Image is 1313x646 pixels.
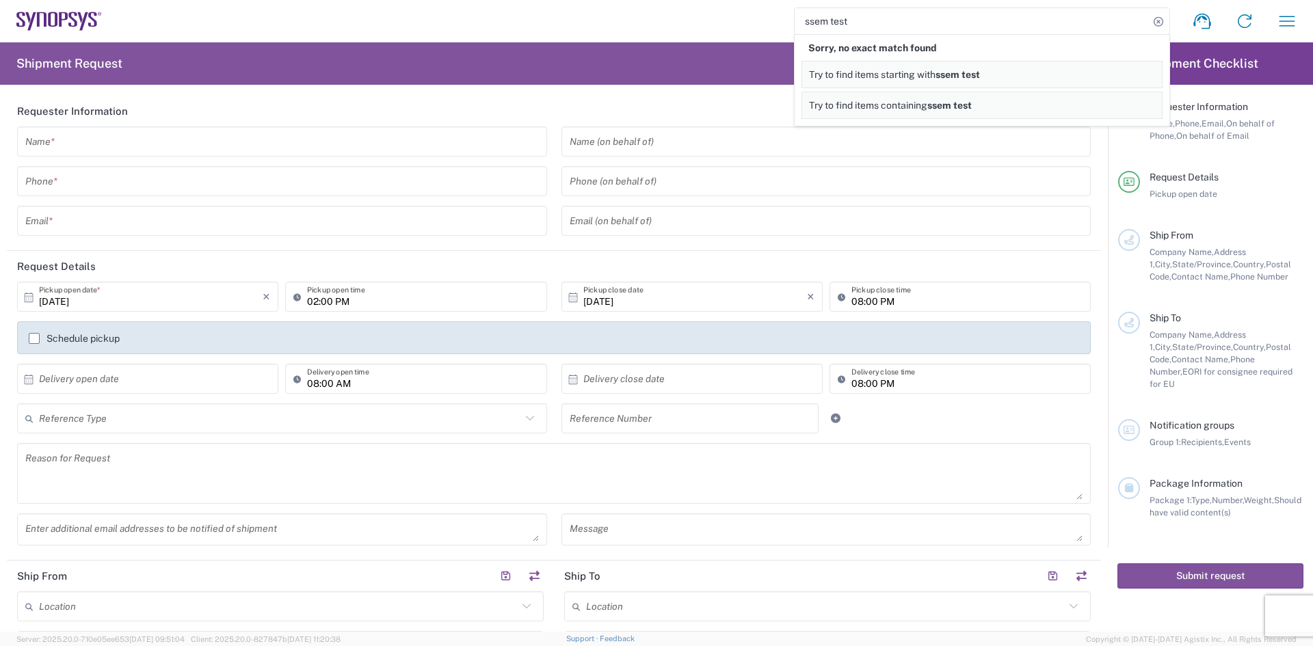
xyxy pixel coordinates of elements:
span: Country, [1233,259,1266,269]
span: State/Province, [1172,259,1233,269]
span: Notification groups [1150,420,1234,431]
span: Recipients, [1181,437,1224,447]
span: Package 1: [1150,495,1191,505]
i: × [807,286,814,308]
span: Client: 2025.20.0-827847b [191,635,341,643]
h2: Shipment Checklist [1120,55,1258,72]
span: Group 1: [1150,437,1181,447]
span: Request Details [1150,172,1219,183]
span: Requester Information [1150,101,1248,112]
span: State/Province, [1172,342,1233,352]
span: Type, [1191,495,1212,505]
span: Company Name, [1150,329,1214,340]
span: [DATE] 09:51:04 [129,635,185,643]
h2: Ship To [564,569,600,583]
span: EORI for consignee required for EU [1150,366,1292,389]
span: Server: 2025.20.0-710e05ee653 [16,635,185,643]
span: Phone, [1175,118,1202,129]
span: Try to find items containing [809,100,927,111]
span: ssem test [927,100,972,111]
h2: Shipment Request [16,55,122,72]
span: Country, [1233,342,1266,352]
span: Copyright © [DATE]-[DATE] Agistix Inc., All Rights Reserved [1086,633,1297,645]
div: Sorry, no exact match found [801,35,1163,61]
button: Submit request [1117,563,1303,589]
input: Shipment, tracking or reference number [795,8,1149,34]
span: Company Name, [1150,247,1214,257]
a: Add Reference [826,409,845,428]
span: Package Information [1150,478,1243,489]
label: Schedule pickup [29,333,120,344]
span: Number, [1212,495,1244,505]
h2: Request Details [17,260,96,273]
span: Pickup open date [1150,189,1217,199]
span: ssem test [936,69,980,80]
h2: Ship From [17,569,67,583]
span: City, [1155,342,1172,352]
span: Email, [1202,118,1226,129]
span: [DATE] 11:20:38 [287,635,341,643]
span: Ship From [1150,230,1193,241]
span: On behalf of Email [1176,131,1249,141]
i: × [263,286,270,308]
span: Contact Name, [1171,354,1230,364]
span: Try to find items starting with [809,69,936,80]
span: Events [1224,437,1251,447]
a: Feedback [600,634,635,643]
h2: Requester Information [17,105,128,118]
span: Phone Number [1230,271,1288,282]
span: Contact Name, [1171,271,1230,282]
span: Ship To [1150,312,1181,323]
span: Weight, [1244,495,1274,505]
a: Support [566,634,600,643]
span: City, [1155,259,1172,269]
